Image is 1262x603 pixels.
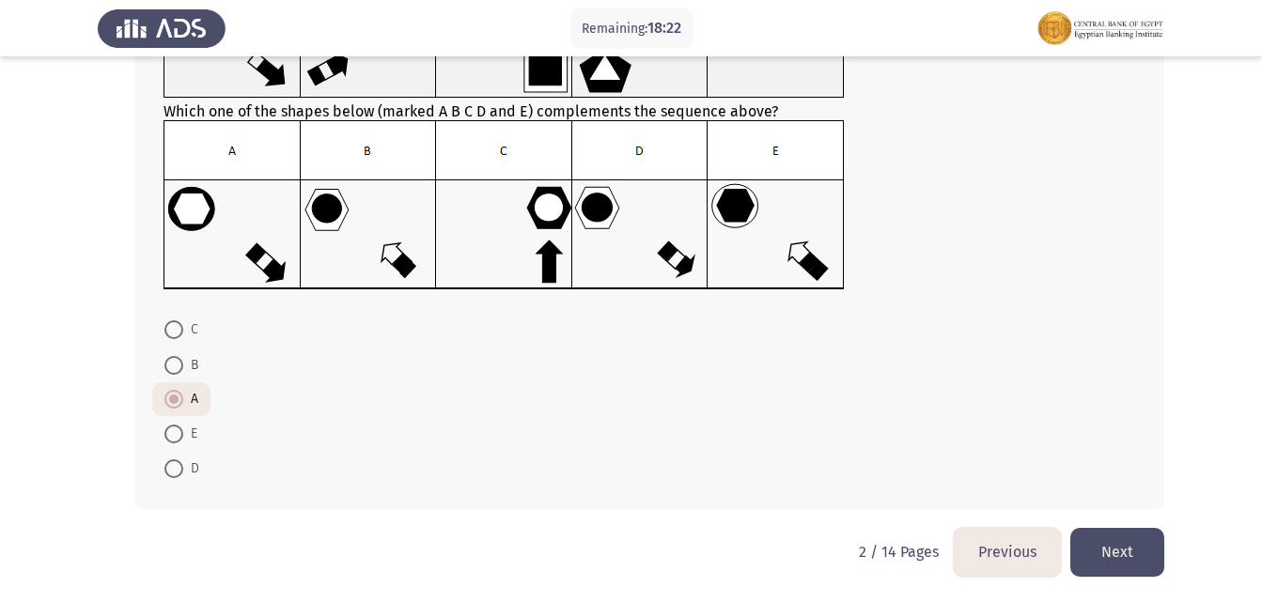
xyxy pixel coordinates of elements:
[647,19,681,37] span: 18:22
[183,354,198,377] span: B
[183,318,198,341] span: C
[859,543,939,561] p: 2 / 14 Pages
[164,120,845,290] img: UkFYMDA2OUIucG5nMTYyMjAzMTc1ODMyMQ==.png
[183,423,197,445] span: E
[98,2,226,54] img: Assess Talent Management logo
[1036,2,1164,54] img: Assessment logo of FOCUS Assessment 3 Modules EN
[183,457,199,480] span: D
[582,17,681,40] p: Remaining:
[954,528,1061,576] button: load previous page
[183,388,198,410] span: A
[1070,528,1164,576] button: load next page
